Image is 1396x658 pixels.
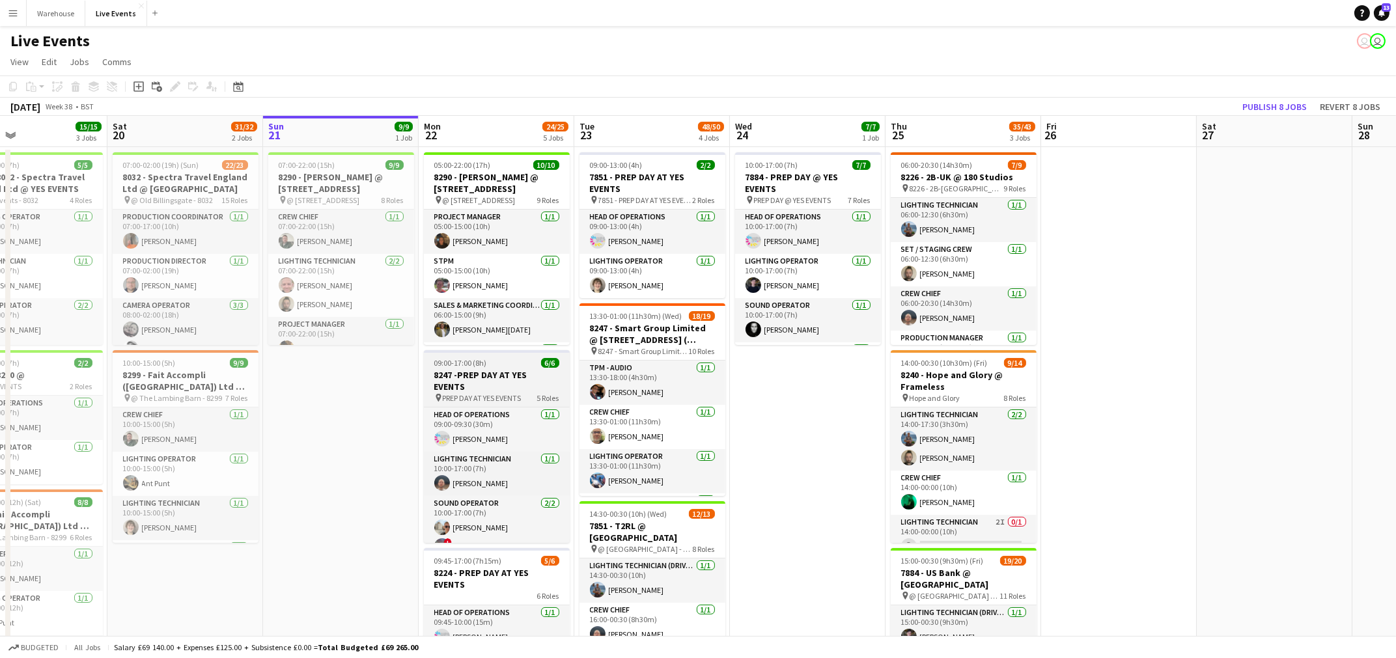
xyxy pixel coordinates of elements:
[735,171,881,195] h3: 7884 - PREP DAY @ YES EVENTS
[590,311,682,321] span: 13:30-01:00 (11h30m) (Wed)
[43,102,76,111] span: Week 38
[901,556,984,566] span: 15:00-00:30 (9h30m) (Fri)
[901,160,973,170] span: 06:00-20:30 (14h30m)
[70,195,92,205] span: 4 Roles
[443,393,522,403] span: PREP DAY AT YES EVENTS
[891,198,1037,242] app-card-role: Lighting Technician1/106:00-12:30 (6h30m)[PERSON_NAME]
[113,210,258,254] app-card-role: Production Coordinator1/107:00-17:00 (10h)[PERSON_NAME]
[76,122,102,131] span: 15/15
[1374,5,1389,21] a: 13
[579,520,725,543] h3: 7851 - T2RL @ [GEOGRAPHIC_DATA]
[123,160,199,170] span: 07:00-02:00 (19h) (Sun)
[541,556,559,566] span: 5/6
[579,493,725,594] app-card-role: Lighting Technician4/4
[81,102,94,111] div: BST
[424,298,570,342] app-card-role: Sales & Marketing Coordinator1/106:00-15:00 (9h)[PERSON_NAME][DATE]
[891,120,907,132] span: Thu
[533,160,559,170] span: 10/10
[72,642,103,652] span: All jobs
[735,152,881,345] div: 10:00-17:00 (7h)7/77884 - PREP DAY @ YES EVENTS PREP DAY @ YES EVENTS7 RolesHead of Operations1/1...
[268,120,284,132] span: Sun
[10,56,29,68] span: View
[1004,393,1026,403] span: 8 Roles
[268,254,414,317] app-card-role: Lighting Technician2/207:00-22:00 (15h)[PERSON_NAME][PERSON_NAME]
[382,195,404,205] span: 8 Roles
[590,160,643,170] span: 09:00-13:00 (4h)
[699,133,723,143] div: 4 Jobs
[222,195,248,205] span: 15 Roles
[1200,128,1216,143] span: 27
[579,322,725,346] h3: 8247 - Smart Group Limited @ [STREET_ADDRESS] ( Formerly Freemasons' Hall)
[76,133,101,143] div: 3 Jobs
[424,254,570,298] app-card-role: STPM1/105:00-15:00 (10h)[PERSON_NAME]
[1202,120,1216,132] span: Sat
[424,605,570,650] app-card-role: Head of Operations1/109:45-10:00 (15m)[PERSON_NAME]
[70,532,92,542] span: 6 Roles
[693,544,715,554] span: 8 Roles
[579,171,725,195] h3: 7851 - PREP DAY AT YES EVENTS
[74,497,92,507] span: 8/8
[735,210,881,254] app-card-role: Head of Operations1/110:00-17:00 (7h)[PERSON_NAME]
[862,133,879,143] div: 1 Job
[698,122,724,131] span: 48/50
[21,643,59,652] span: Budgeted
[111,128,127,143] span: 20
[598,544,693,554] span: @ [GEOGRAPHIC_DATA] - 7851
[891,605,1037,650] app-card-role: Lighting Technician (Driver)1/115:00-00:30 (9h30m)[PERSON_NAME]
[113,152,258,345] div: 07:00-02:00 (19h) (Sun)22/238032 - Spectra Travel England Ltd @ [GEOGRAPHIC_DATA] @ Old Billingsg...
[424,452,570,496] app-card-role: Lighting Technician1/110:00-17:00 (7h)[PERSON_NAME]
[891,152,1037,345] app-job-card: 06:00-20:30 (14h30m)7/98226 - 2B-UK @ 180 Studios 8226 - 2B-[GEOGRAPHIC_DATA]9 RolesLighting Tech...
[395,122,413,131] span: 9/9
[424,342,570,387] app-card-role: Crew Chief1/1
[422,128,441,143] span: 22
[1010,133,1035,143] div: 3 Jobs
[434,160,491,170] span: 05:00-22:00 (17h)
[537,195,559,205] span: 9 Roles
[85,1,147,26] button: Live Events
[735,342,881,387] app-card-role: TPC Coordinator1/1
[1009,122,1035,131] span: 35/43
[891,350,1037,543] app-job-card: 14:00-00:30 (10h30m) (Fri)9/148240 - Hope and Glory @ Frameless Hope and Glory8 RolesLighting Tec...
[590,509,667,519] span: 14:30-00:30 (10h) (Wed)
[74,160,92,170] span: 5/5
[70,381,92,391] span: 2 Roles
[230,358,248,368] span: 9/9
[542,122,568,131] span: 24/25
[113,452,258,496] app-card-role: Lighting Operator1/110:00-15:00 (5h)Ant Punt
[64,53,94,70] a: Jobs
[861,122,880,131] span: 7/7
[113,298,258,380] app-card-role: Camera Operator3/308:00-02:00 (18h)[PERSON_NAME][PERSON_NAME]
[697,160,715,170] span: 2/2
[113,350,258,543] app-job-card: 10:00-15:00 (5h)9/98299 - Fait Accompli ([GEOGRAPHIC_DATA]) Ltd @ [GEOGRAPHIC_DATA] @ The Lambing...
[424,350,570,543] app-job-card: 09:00-17:00 (8h)6/68247 -PREP DAY AT YES EVENTS PREP DAY AT YES EVENTS5 RolesHead of Operations1/...
[444,538,452,546] span: !
[268,317,414,361] app-card-role: Project Manager1/107:00-22:00 (15h)[PERSON_NAME]
[848,195,871,205] span: 7 Roles
[424,171,570,195] h3: 8290 - [PERSON_NAME] @ [STREET_ADDRESS]
[852,160,871,170] span: 7/7
[579,303,725,496] app-job-card: 13:30-01:00 (11h30m) (Wed)18/198247 - Smart Group Limited @ [STREET_ADDRESS] ( Formerly Freemason...
[42,56,57,68] span: Edit
[74,358,92,368] span: 2/2
[537,591,559,601] span: 6 Roles
[5,53,34,70] a: View
[689,311,715,321] span: 18/19
[579,361,725,405] app-card-role: TPM - AUDIO1/113:30-18:00 (4h30m)[PERSON_NAME]
[579,210,725,254] app-card-role: Head of Operations1/109:00-13:00 (4h)[PERSON_NAME]
[268,152,414,345] div: 07:00-22:00 (15h)9/98290 - [PERSON_NAME] @ [STREET_ADDRESS] @ [STREET_ADDRESS]8 RolesCrew Chief1/...
[113,120,127,132] span: Sat
[891,567,1037,590] h3: 7884 - US Bank @ [GEOGRAPHIC_DATA]
[27,1,85,26] button: Warehouse
[693,195,715,205] span: 2 Roles
[222,160,248,170] span: 22/23
[891,286,1037,331] app-card-role: Crew Chief1/106:00-20:30 (14h30m)[PERSON_NAME]
[424,152,570,345] app-job-card: 05:00-22:00 (17h)10/108290 - [PERSON_NAME] @ [STREET_ADDRESS] @ [STREET_ADDRESS]9 RolesProject Ma...
[10,31,90,51] h1: Live Events
[434,556,502,566] span: 09:45-17:00 (7h15m)
[1008,160,1026,170] span: 7/9
[579,558,725,603] app-card-role: Lighting Technician (Driver)1/114:30-00:30 (10h)[PERSON_NAME]
[424,496,570,559] app-card-role: Sound Operator2/210:00-17:00 (7h)[PERSON_NAME]![PERSON_NAME]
